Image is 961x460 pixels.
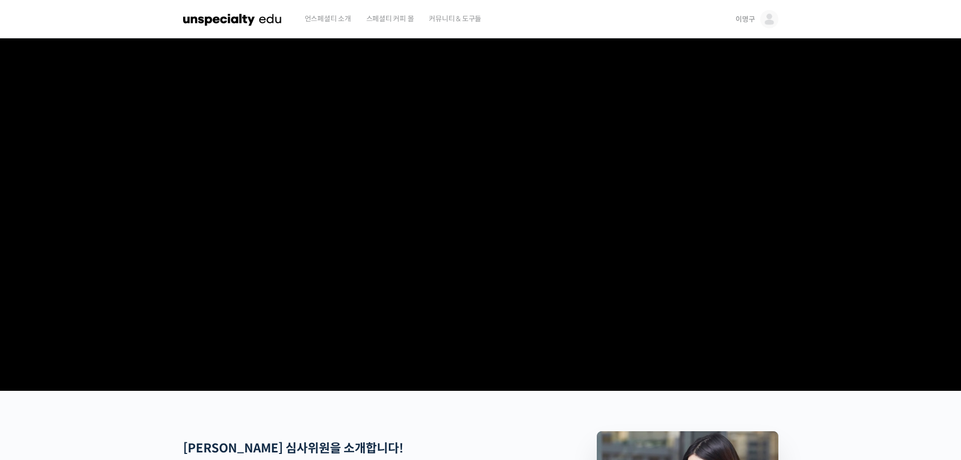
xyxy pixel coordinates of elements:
[183,441,543,456] h2: !
[183,441,399,456] strong: [PERSON_NAME] 심사위원을 소개합니다
[736,15,755,24] span: 이명구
